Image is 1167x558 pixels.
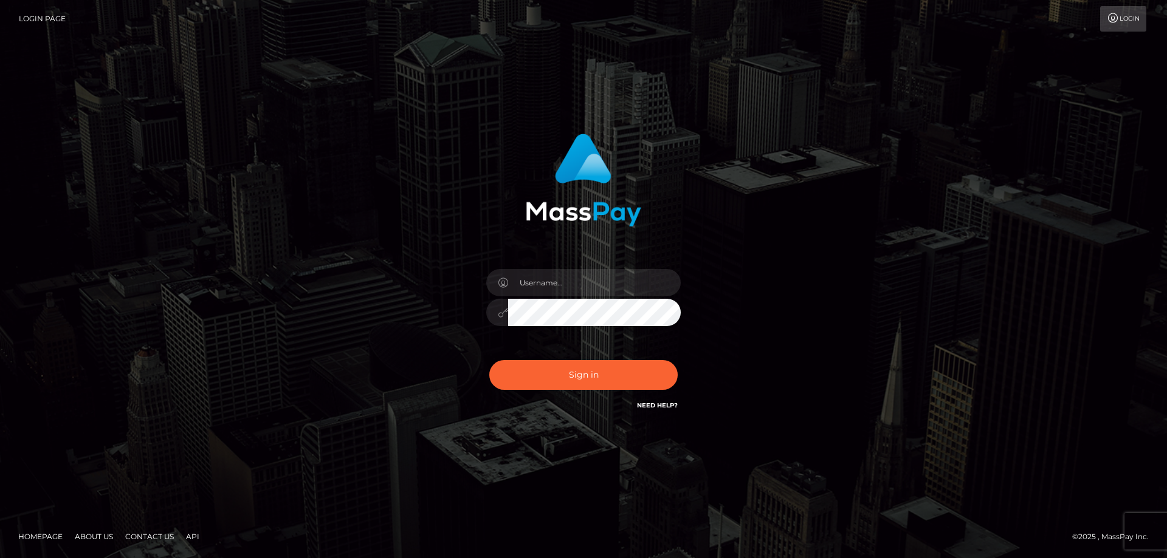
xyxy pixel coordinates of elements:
div: © 2025 , MassPay Inc. [1072,530,1158,543]
input: Username... [508,269,681,296]
a: Homepage [13,527,67,546]
a: About Us [70,527,118,546]
a: Need Help? [637,401,678,409]
button: Sign in [489,360,678,390]
a: Login Page [19,6,66,32]
a: Contact Us [120,527,179,546]
a: Login [1100,6,1146,32]
img: MassPay Login [526,134,641,226]
a: API [181,527,204,546]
